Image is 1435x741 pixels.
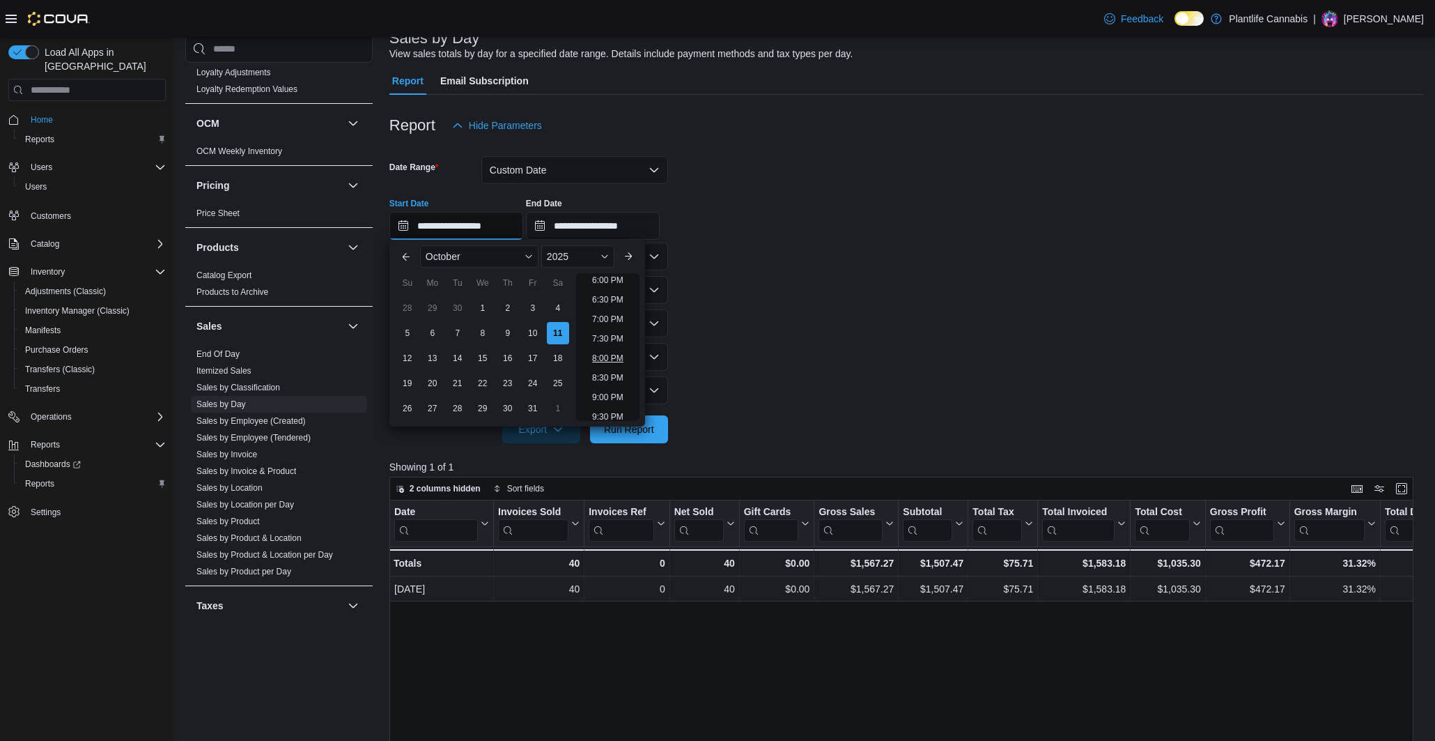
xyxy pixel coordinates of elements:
[394,506,489,542] button: Date
[20,131,166,148] span: Reports
[345,115,362,132] button: OCM
[25,436,65,453] button: Reports
[25,111,166,128] span: Home
[3,158,171,177] button: Users
[196,67,271,78] span: Loyalty Adjustments
[345,239,362,256] button: Products
[1042,506,1115,519] div: Total Invoiced
[20,342,166,358] span: Purchase Orders
[589,555,665,572] div: 0
[20,475,60,492] a: Reports
[903,506,952,542] div: Subtotal
[819,506,883,519] div: Gross Sales
[903,506,952,519] div: Subtotal
[1210,581,1285,597] div: $472.17
[469,119,542,132] span: Hide Parameters
[472,297,494,319] div: day-1
[3,435,171,454] button: Reports
[345,177,362,194] button: Pricing
[1042,555,1126,572] div: $1,583.18
[196,240,342,254] button: Products
[14,301,171,321] button: Inventory Manager (Classic)
[743,506,809,542] button: Gift Cards
[421,272,444,294] div: Mo
[522,397,544,420] div: day-31
[196,433,311,443] a: Sales by Employee (Tendered)
[196,550,333,560] a: Sales by Product & Location per Day
[819,506,883,542] div: Gross Sales
[649,284,660,296] button: Open list of options
[196,415,306,427] span: Sales by Employee (Created)
[1294,506,1364,542] div: Gross Margin
[196,116,342,130] button: OCM
[25,263,166,280] span: Inventory
[20,381,166,397] span: Transfers
[389,117,435,134] h3: Report
[1393,480,1410,497] button: Enter fullscreen
[196,270,251,280] a: Catalog Export
[447,272,469,294] div: Tu
[25,459,81,470] span: Dashboards
[604,422,654,436] span: Run Report
[472,272,494,294] div: We
[547,372,569,395] div: day-25
[396,397,419,420] div: day-26
[196,382,280,393] span: Sales by Classification
[14,130,171,149] button: Reports
[345,318,362,335] button: Sales
[39,45,166,73] span: Load All Apps in [GEOGRAPHIC_DATA]
[1294,506,1364,519] div: Gross Margin
[587,311,629,328] li: 7:00 PM
[674,506,723,519] div: Net Sold
[589,581,665,597] div: 0
[587,408,629,425] li: 9:30 PM
[14,321,171,340] button: Manifests
[903,506,963,542] button: Subtotal
[1321,10,1338,27] div: Aaron Bryson
[196,208,240,218] a: Price Sheet
[3,205,171,225] button: Customers
[396,372,419,395] div: day-19
[25,236,166,252] span: Catalog
[20,342,94,358] a: Purchase Orders
[1294,581,1376,597] div: 31.32%
[8,104,166,558] nav: Complex example
[522,347,544,369] div: day-17
[196,349,240,360] span: End Of Day
[196,599,342,613] button: Taxes
[25,159,58,176] button: Users
[196,319,342,333] button: Sales
[394,555,489,572] div: Totals
[547,397,569,420] div: day-1
[526,198,562,209] label: End Date
[410,483,481,494] span: 2 columns hidden
[972,506,1022,542] div: Total Tax
[196,500,294,510] a: Sales by Location per Day
[25,159,166,176] span: Users
[196,483,263,493] a: Sales by Location
[396,297,419,319] div: day-28
[14,177,171,197] button: Users
[421,397,444,420] div: day-27
[903,555,963,572] div: $1,507.47
[674,581,735,597] div: 40
[589,506,665,542] button: Invoices Ref
[20,178,52,195] a: Users
[196,416,306,426] a: Sales by Employee (Created)
[421,372,444,395] div: day-20
[587,272,629,289] li: 6:00 PM
[1210,506,1274,519] div: Gross Profit
[674,555,734,572] div: 40
[25,325,61,336] span: Manifests
[497,297,519,319] div: day-2
[3,109,171,130] button: Home
[196,287,268,297] a: Products to Archive
[196,68,271,77] a: Loyalty Adjustments
[502,415,580,443] button: Export
[345,597,362,614] button: Taxes
[472,397,494,420] div: day-29
[1229,10,1308,27] p: Plantlife Cannabis
[674,506,734,542] button: Net Sold
[1344,10,1424,27] p: [PERSON_NAME]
